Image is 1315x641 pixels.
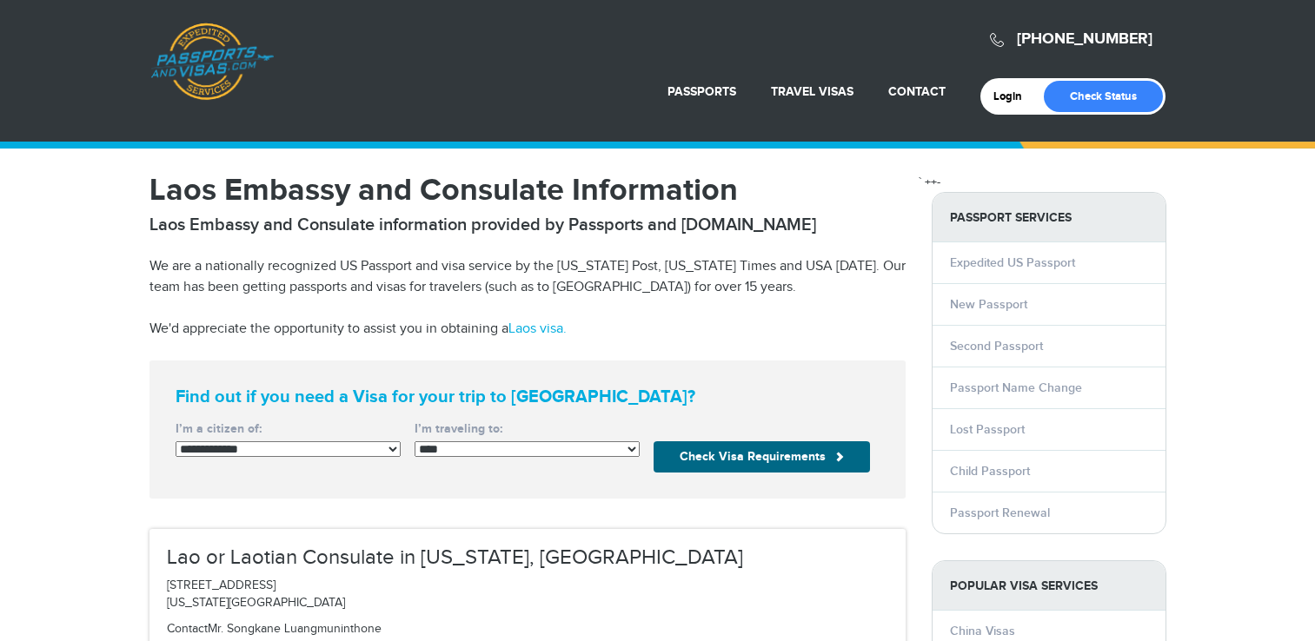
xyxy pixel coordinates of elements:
a: Passports [667,84,736,99]
a: Lost Passport [950,422,1025,437]
h3: Lao or Laotian Consulate in [US_STATE], [GEOGRAPHIC_DATA] [167,546,888,569]
label: I’m traveling to: [415,420,640,438]
span: Contact [167,622,208,636]
a: Check Status [1044,81,1163,112]
button: Check Visa Requirements [654,441,870,472]
a: Child Passport [950,464,1030,479]
h2: Laos Embassy and Consulate information provided by Passports and [DOMAIN_NAME] [149,215,906,235]
a: Passport Name Change [950,380,1082,395]
p: We'd appreciate the opportunity to assist you in obtaining a [149,319,906,340]
p: We are a nationally recognized US Passport and visa service by the [US_STATE] Post, [US_STATE] Ti... [149,256,906,298]
a: [PHONE_NUMBER] [1017,30,1152,49]
strong: Popular Visa Services [933,561,1166,611]
label: I’m a citizen of: [176,420,401,438]
a: Travel Visas [771,84,853,99]
h1: Laos Embassy and Consulate Information [149,175,906,206]
a: Laos visa. [508,320,567,337]
strong: PASSPORT SERVICES [933,193,1166,242]
a: Expedited US Passport [950,255,1075,270]
a: Contact [888,84,946,99]
a: Login [993,89,1034,103]
p: [STREET_ADDRESS] [US_STATE][GEOGRAPHIC_DATA] [167,578,888,612]
a: Passports & [DOMAIN_NAME] [150,23,274,101]
a: Passport Renewal [950,506,1050,520]
a: Second Passport [950,339,1043,354]
a: China Visas [950,624,1015,638]
a: New Passport [950,297,1027,312]
strong: Find out if you need a Visa for your trip to [GEOGRAPHIC_DATA]? [176,387,880,407]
